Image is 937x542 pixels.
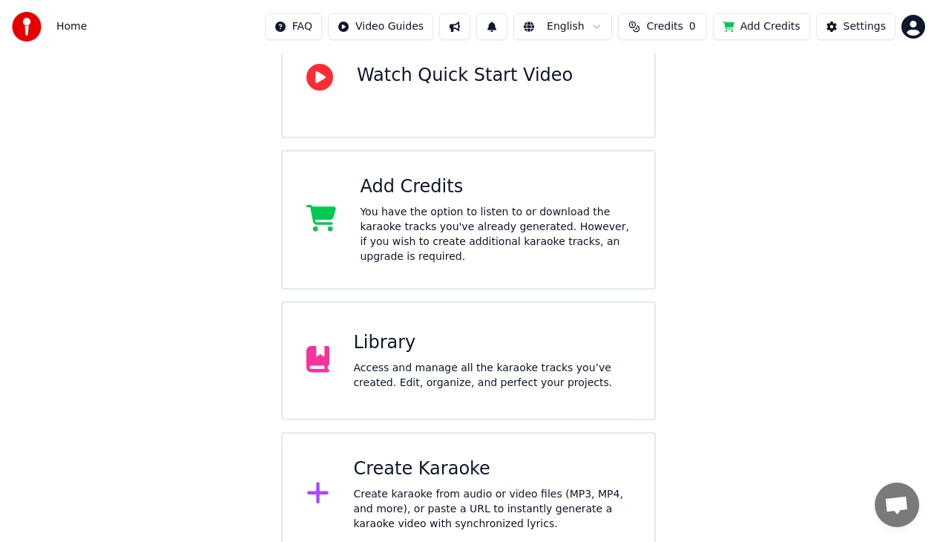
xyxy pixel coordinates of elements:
button: Credits0 [618,13,707,40]
div: Create Karaoke [353,457,631,481]
button: FAQ [265,13,322,40]
div: Create karaoke from audio or video files (MP3, MP4, and more), or paste a URL to instantly genera... [353,487,631,532]
button: Video Guides [328,13,433,40]
img: youka [12,12,42,42]
span: 0 [689,19,696,34]
span: Credits [646,19,683,34]
button: Settings [816,13,895,40]
a: Open chat [875,483,919,527]
div: Watch Quick Start Video [357,64,573,88]
div: Library [353,331,631,355]
span: Home [56,19,87,34]
div: Add Credits [360,175,631,199]
div: Settings [844,19,886,34]
div: You have the option to listen to or download the karaoke tracks you've already generated. However... [360,205,631,264]
div: Access and manage all the karaoke tracks you’ve created. Edit, organize, and perfect your projects. [353,361,631,391]
nav: breadcrumb [56,19,87,34]
button: Add Credits [713,13,810,40]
